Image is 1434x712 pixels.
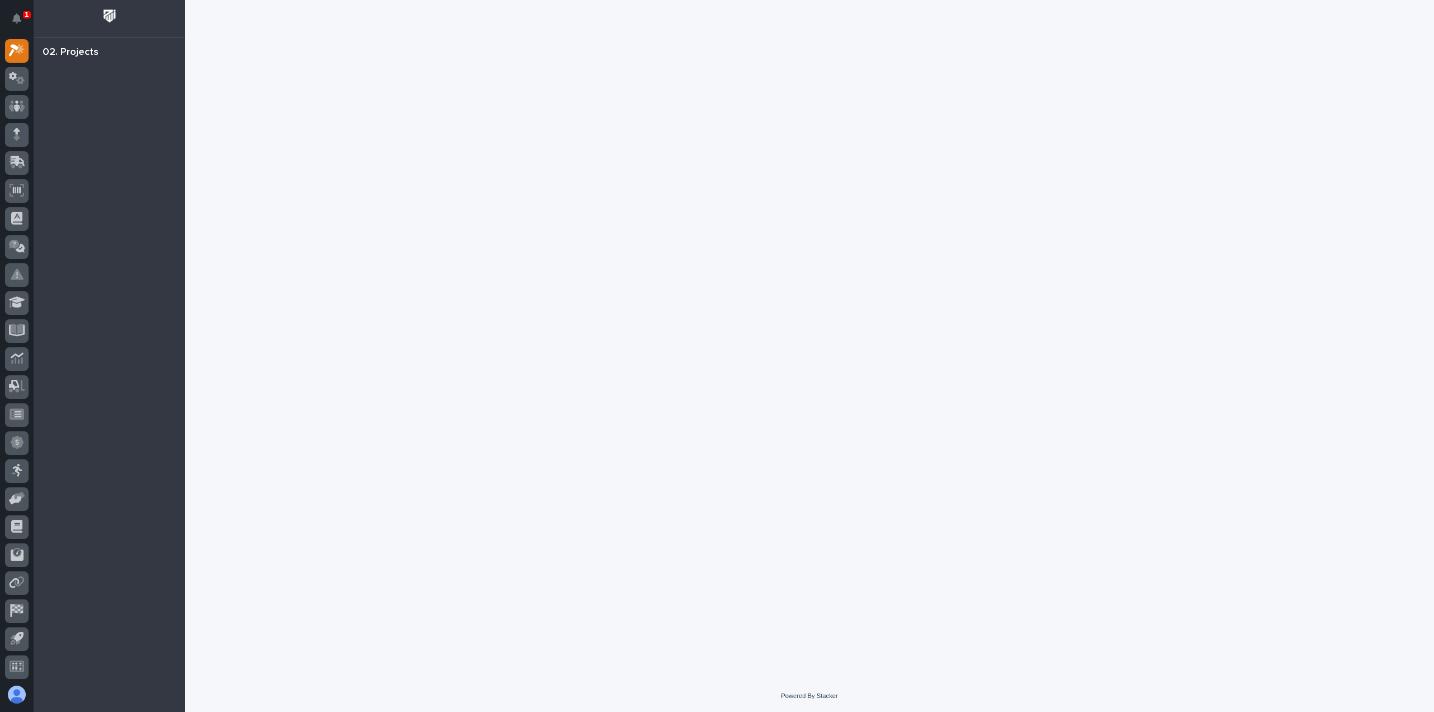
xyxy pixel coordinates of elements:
p: 1 [25,11,29,18]
button: Notifications [5,7,29,30]
a: Powered By Stacker [781,692,837,699]
img: Workspace Logo [99,6,120,26]
div: Notifications1 [14,13,29,31]
button: users-avatar [5,683,29,706]
div: 02. Projects [43,46,99,59]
